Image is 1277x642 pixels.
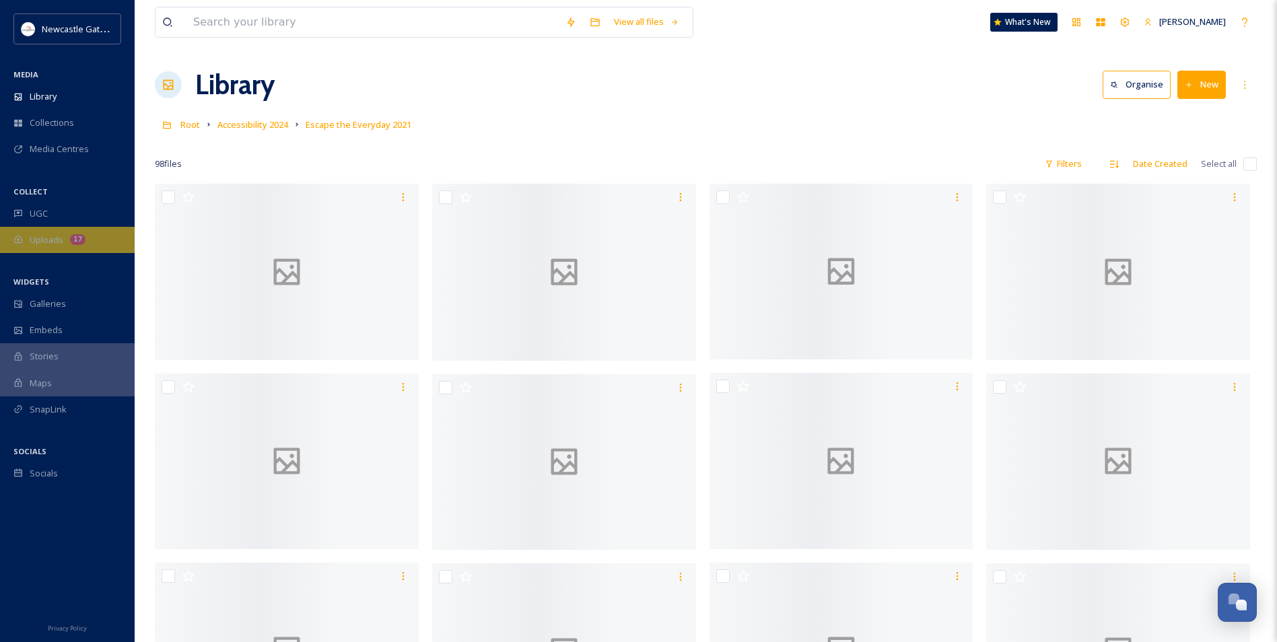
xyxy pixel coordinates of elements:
span: Newcastle Gateshead Initiative [42,22,166,35]
div: 17 [70,234,85,245]
a: Library [195,65,275,105]
a: [PERSON_NAME] [1137,9,1233,35]
span: UGC [30,207,48,220]
span: Galleries [30,297,66,310]
span: Socials [30,467,58,480]
span: SOCIALS [13,446,46,456]
span: Escape the Everyday 2021 [306,118,411,131]
span: Select all [1201,157,1237,170]
a: Root [180,116,200,133]
span: COLLECT [13,186,48,197]
span: Media Centres [30,143,89,155]
span: Uploads [30,234,63,246]
div: Date Created [1126,151,1194,177]
a: Privacy Policy [48,619,87,635]
input: Search your library [186,7,559,37]
span: Accessibility 2024 [217,118,288,131]
button: Organise [1103,71,1171,98]
span: Collections [30,116,74,129]
span: MEDIA [13,69,38,79]
a: Accessibility 2024 [217,116,288,133]
a: View all files [607,9,686,35]
span: [PERSON_NAME] [1159,15,1226,28]
span: Privacy Policy [48,624,87,633]
span: 98 file s [155,157,182,170]
span: SnapLink [30,403,67,416]
span: Stories [30,350,59,363]
button: Open Chat [1218,583,1257,622]
a: Escape the Everyday 2021 [306,116,411,133]
div: Filters [1038,151,1089,177]
button: New [1177,71,1226,98]
span: WIDGETS [13,277,49,287]
a: What's New [990,13,1058,32]
span: Library [30,90,57,103]
span: Embeds [30,324,63,336]
span: Maps [30,377,52,390]
img: DqD9wEUd_400x400.jpg [22,22,35,36]
span: Root [180,118,200,131]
